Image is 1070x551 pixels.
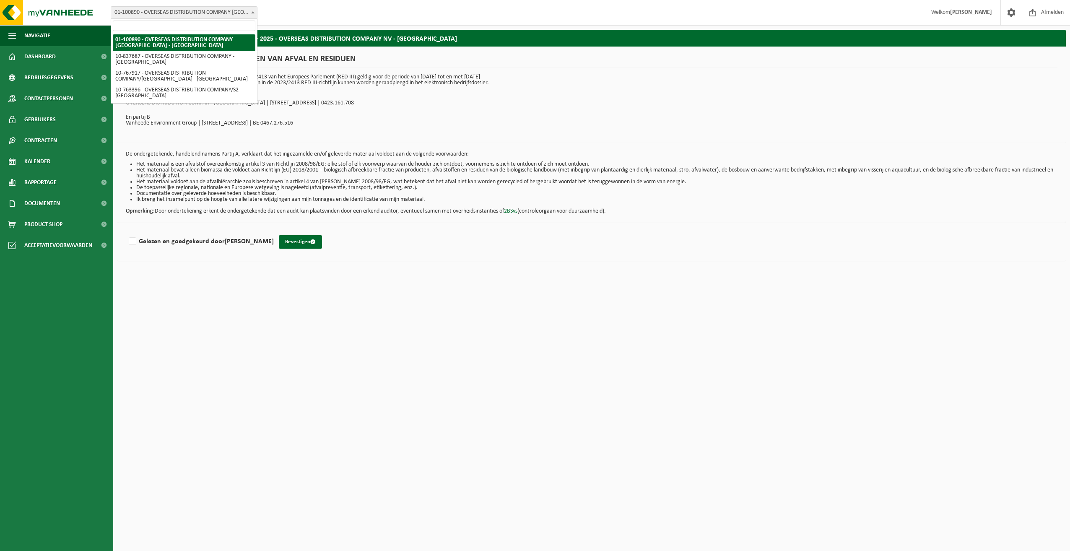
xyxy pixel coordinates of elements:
span: Acceptatievoorwaarden [24,235,92,256]
p: Overeenkomstig Richtlijn ([GEOGRAPHIC_DATA]) 2023/2413 van het Europees Parlement (RED III) geldi... [126,74,1057,86]
span: Dashboard [24,46,56,67]
label: Gelezen en goedgekeurd door [127,235,274,248]
span: Rapportage [24,172,57,193]
button: Bevestigen [279,235,322,249]
span: Documenten [24,193,60,214]
p: En partij B [126,114,1057,120]
a: 2BSvs [504,208,517,214]
li: Documentatie over geleverde hoeveelheden is beschikbaar. [136,191,1057,197]
span: 01-100890 - OVERSEAS DISTRIBUTION COMPANY NV - ANTWERPEN [111,6,257,19]
p: Vanheede Environment Group | [STREET_ADDRESS] | BE 0467.276.516 [126,120,1057,126]
li: Het materiaal bevat alleen biomassa die voldoet aan Richtlijn (EU) 2018/2001 – biologisch afbreek... [136,167,1057,179]
p: Tussen partij A [126,94,1057,100]
span: Contracten [24,130,57,151]
p: Door ondertekening erkent de ondergetekende dat een audit kan plaatsvinden door een erkend audito... [126,203,1057,214]
strong: [PERSON_NAME] [225,238,274,245]
span: Kalender [24,151,50,172]
p: De ondergetekende, handelend namens Partij A, verklaart dat het ingezamelde en/of geleverde mater... [126,151,1057,157]
span: Product Shop [24,214,62,235]
h1: ZELFVERKLARING VOOR PRODUCENTEN VAN AFVAL EN RESIDUEN [126,55,1057,68]
li: Het materiaal is een afvalstof overeenkomstig artikel 3 van Richtlijn 2008/98/EG: elke stof of el... [136,161,1057,167]
li: Het materiaal voldoet aan de afvalhiërarchie zoals beschreven in artikel 4 van [PERSON_NAME] 2008... [136,179,1057,185]
li: Ik breng het inzamelpunt op de hoogte van alle latere wijzigingen aan mijn tonnages en de identif... [136,197,1057,203]
li: 10-767917 - OVERSEAS DISTRIBUTION COMPANY/[GEOGRAPHIC_DATA] - [GEOGRAPHIC_DATA] [113,68,255,85]
span: Gebruikers [24,109,56,130]
li: 10-837687 - OVERSEAS DISTRIBUTION COMPANY - [GEOGRAPHIC_DATA] [113,51,255,68]
strong: [PERSON_NAME] [950,9,992,16]
span: 01-100890 - OVERSEAS DISTRIBUTION COMPANY NV - ANTWERPEN [111,7,257,18]
strong: Opmerking: [126,208,155,214]
li: De toepasselijke regionale, nationale en Europese wetgeving is nageleefd (afvalpreventie, transpo... [136,185,1057,191]
li: 01-100890 - OVERSEAS DISTRIBUTION COMPANY [GEOGRAPHIC_DATA] - [GEOGRAPHIC_DATA] [113,34,255,51]
span: Bedrijfsgegevens [24,67,73,88]
span: Contactpersonen [24,88,73,109]
li: 10-763396 - OVERSEAS DISTRIBUTION COMPANY/S2 - [GEOGRAPHIC_DATA] [113,85,255,101]
span: Navigatie [24,25,50,46]
h2: Snel invullen en klaar, uw RED-verklaring voor 2025 - OVERSEAS DISTRIBUTION COMPANY NV - [GEOGRAP... [117,30,1066,46]
p: OVERSEAS DISTRIBUTION COMPANY [GEOGRAPHIC_DATA] | [STREET_ADDRESS] | 0423.161.708 [126,100,1057,106]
